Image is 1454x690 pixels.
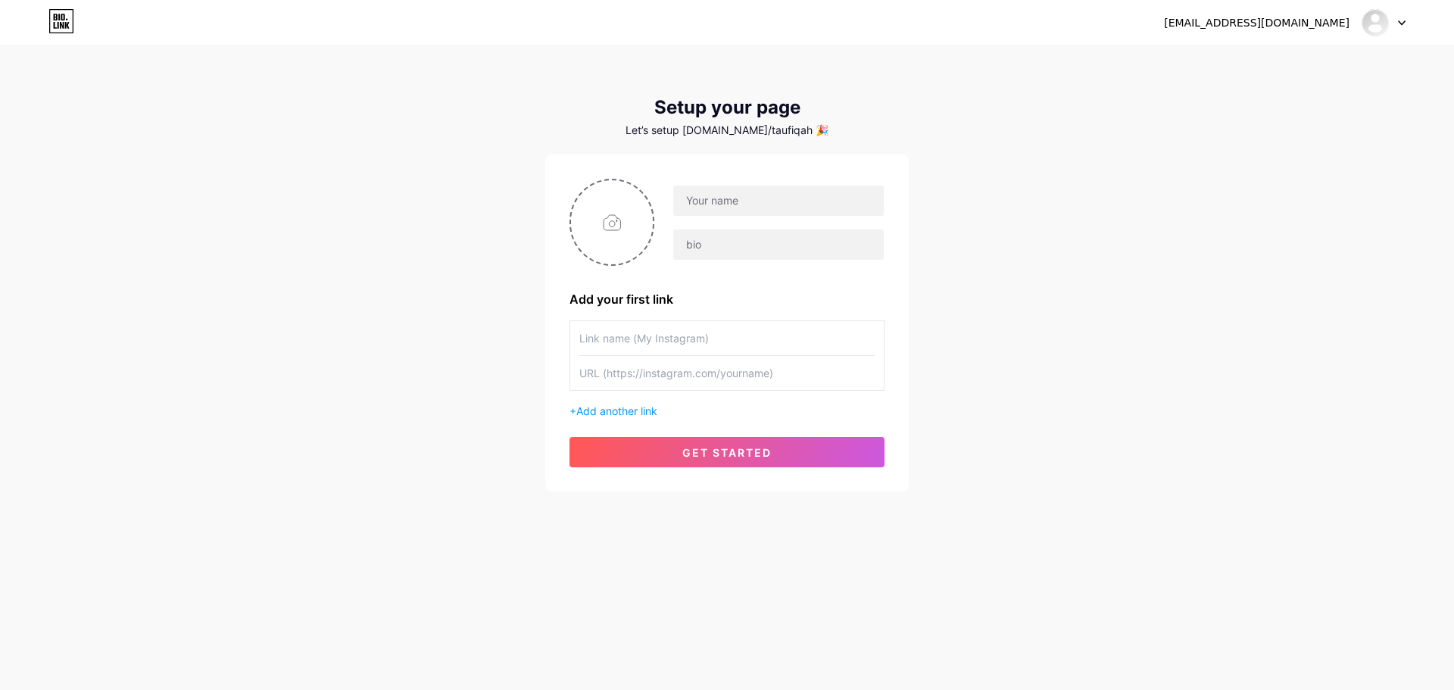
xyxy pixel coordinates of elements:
input: bio [673,229,884,260]
div: Add your first link [569,290,885,308]
button: get started [569,437,885,467]
div: + [569,403,885,419]
div: [EMAIL_ADDRESS][DOMAIN_NAME] [1164,15,1349,31]
div: Setup your page [545,97,909,118]
img: TAUFIQ AHMED [1361,8,1390,37]
span: get started [682,446,772,459]
input: Your name [673,186,884,216]
input: Link name (My Instagram) [579,321,875,355]
input: URL (https://instagram.com/yourname) [579,356,875,390]
span: Add another link [576,404,657,417]
div: Let’s setup [DOMAIN_NAME]/taufiqah 🎉 [545,124,909,136]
